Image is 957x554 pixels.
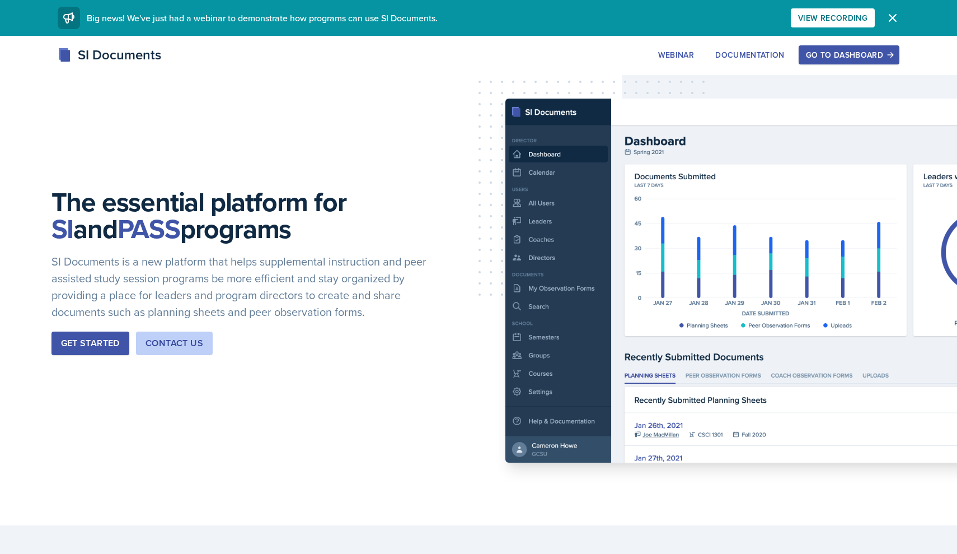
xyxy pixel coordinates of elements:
[708,45,792,64] button: Documentation
[791,8,875,27] button: View Recording
[136,332,213,355] button: Contact Us
[51,332,129,355] button: Get Started
[806,50,892,59] div: Go to Dashboard
[58,45,161,65] div: SI Documents
[146,337,203,350] div: Contact Us
[87,12,438,24] span: Big news! We've just had a webinar to demonstrate how programs can use SI Documents.
[61,337,120,350] div: Get Started
[651,45,701,64] button: Webinar
[798,13,867,22] div: View Recording
[799,45,899,64] button: Go to Dashboard
[715,50,785,59] div: Documentation
[658,50,694,59] div: Webinar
